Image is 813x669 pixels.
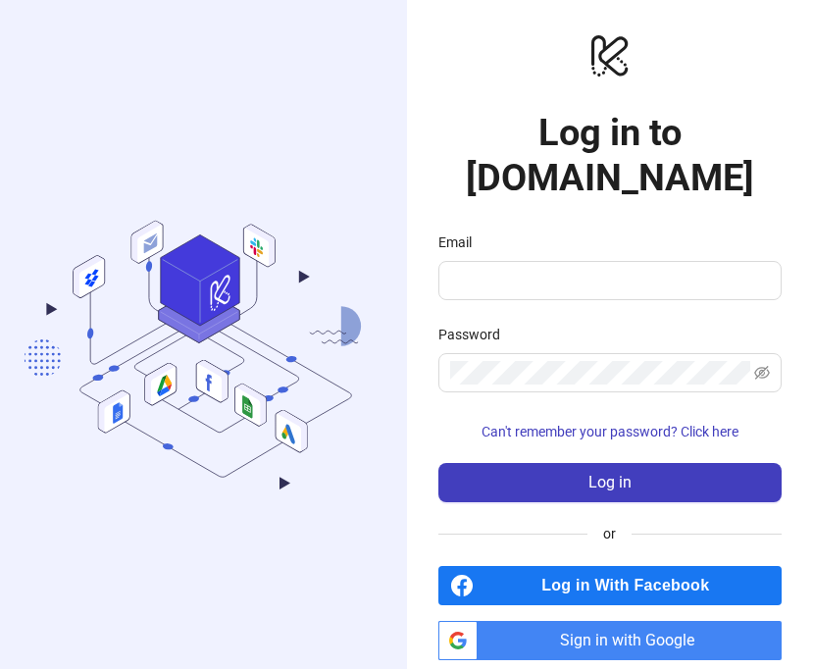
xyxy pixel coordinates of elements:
[485,621,783,660] span: Sign in with Google
[482,566,783,605] span: Log in With Facebook
[438,424,783,439] a: Can't remember your password? Click here
[438,566,783,605] a: Log in With Facebook
[438,463,783,502] button: Log in
[587,523,632,544] span: or
[438,232,484,253] label: Email
[482,424,738,439] span: Can't remember your password? Click here
[438,621,783,660] a: Sign in with Google
[450,361,751,385] input: Password
[438,110,783,200] h1: Log in to [DOMAIN_NAME]
[438,324,513,345] label: Password
[754,365,770,381] span: eye-invisible
[450,269,767,292] input: Email
[588,474,632,491] span: Log in
[438,416,783,447] button: Can't remember your password? Click here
